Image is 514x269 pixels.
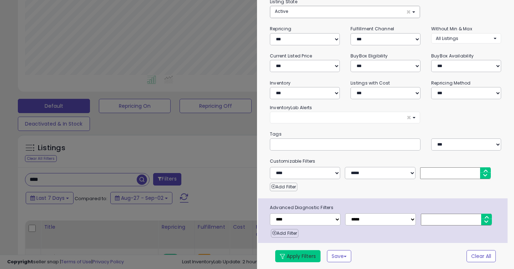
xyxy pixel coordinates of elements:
button: Apply Filters [275,250,321,262]
button: Add Filter [270,183,297,191]
small: BuyBox Availability [431,53,474,59]
small: Repricing [270,26,291,32]
span: Active [275,8,288,14]
button: Save [327,250,351,262]
span: × [407,114,411,121]
span: Advanced Diagnostic Filters [264,204,508,212]
small: Listings with Cost [351,80,390,86]
span: All Listings [436,35,458,41]
button: Active × [270,6,420,18]
button: × [270,112,420,123]
button: Clear All [467,250,496,262]
small: Customizable Filters [264,157,507,165]
small: Repricing Method [431,80,471,86]
small: BuyBox Eligibility [351,53,388,59]
small: Without Min & Max [431,26,472,32]
small: Fulfillment Channel [351,26,394,32]
small: Current Listed Price [270,53,312,59]
span: × [406,8,411,16]
small: Tags [264,130,507,138]
button: Add Filter [271,229,298,238]
small: InventoryLab Alerts [270,105,312,111]
small: Inventory [270,80,291,86]
button: All Listings [431,33,501,44]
